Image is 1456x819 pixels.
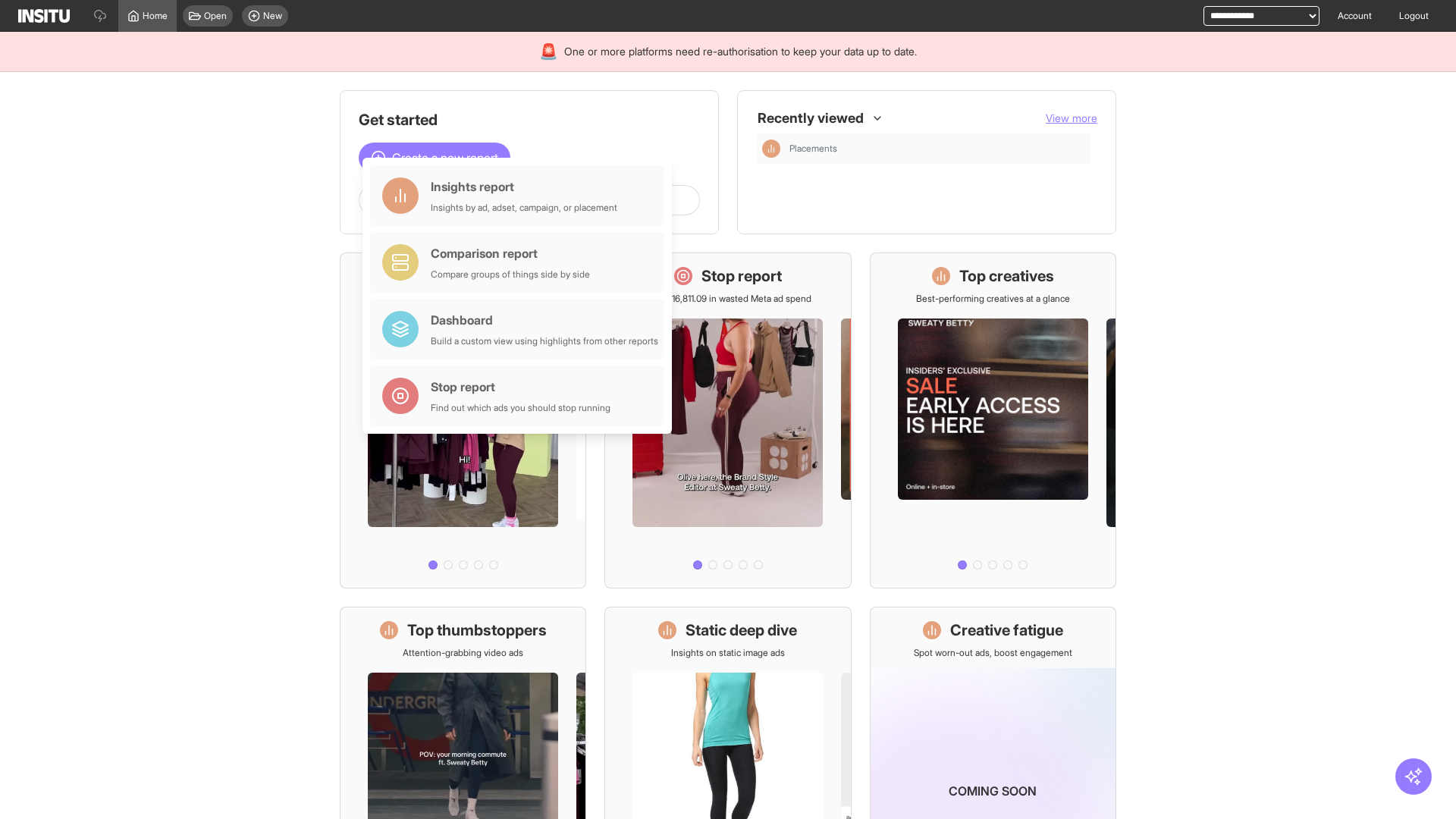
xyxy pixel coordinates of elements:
button: Create a new report [359,143,510,173]
p: Best-performing creatives at a glance [916,293,1070,305]
img: Logo [18,9,70,23]
span: One or more platforms need re-authorisation to keep your data up to date. [564,44,917,59]
a: Stop reportSave £16,811.09 in wasted Meta ad spend [604,253,851,588]
h1: Top creatives [959,265,1054,287]
p: Save £16,811.09 in wasted Meta ad spend [645,293,811,305]
span: New [263,10,282,22]
div: Build a custom view using highlights from other reports [431,335,658,347]
div: 🚨 [539,41,558,62]
a: Top creativesBest-performing creatives at a glance [870,253,1116,588]
div: Find out which ads you should stop running [431,402,610,414]
h1: Stop report [701,265,782,287]
span: View more [1046,111,1097,124]
span: Open [204,10,227,22]
h1: Static deep dive [686,620,797,641]
button: View more [1046,111,1097,126]
div: Dashboard [431,311,658,329]
h1: Top thumbstoppers [407,620,547,641]
span: Home [143,10,168,22]
div: Stop report [431,378,610,396]
a: What's live nowSee all active ads instantly [340,253,586,588]
div: Insights report [431,177,617,196]
div: Insights [762,140,780,158]
p: Insights on static image ads [671,647,785,659]
p: Attention-grabbing video ads [403,647,523,659]
div: Insights by ad, adset, campaign, or placement [431,202,617,214]
div: Compare groups of things side by side [431,268,590,281]
span: Placements [789,143,1085,155]
span: Create a new report [392,149,498,167]
div: Comparison report [431,244,590,262]
span: Placements [789,143,837,155]
h1: Get started [359,109,700,130]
